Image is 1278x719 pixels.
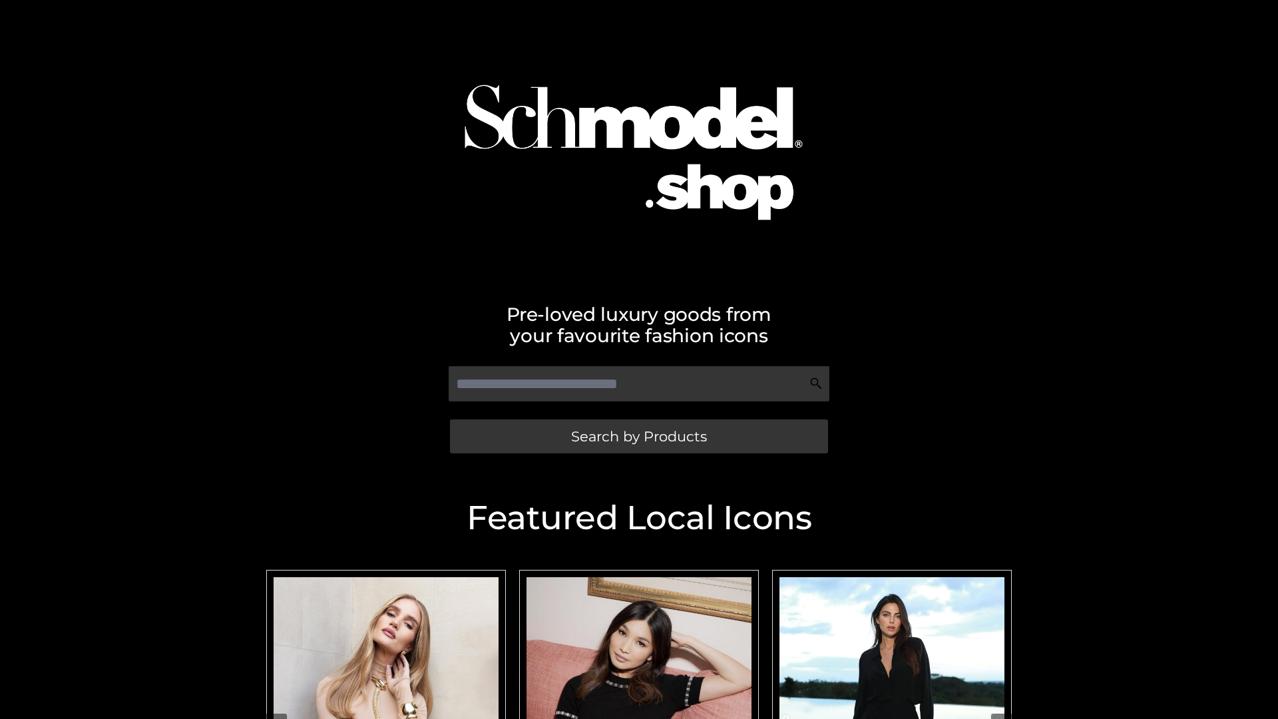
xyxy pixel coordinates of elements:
h2: Featured Local Icons​ [260,501,1018,535]
a: Search by Products [450,419,828,453]
span: Search by Products [571,429,707,443]
img: Search Icon [809,377,823,390]
h2: Pre-loved luxury goods from your favourite fashion icons [260,304,1018,346]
